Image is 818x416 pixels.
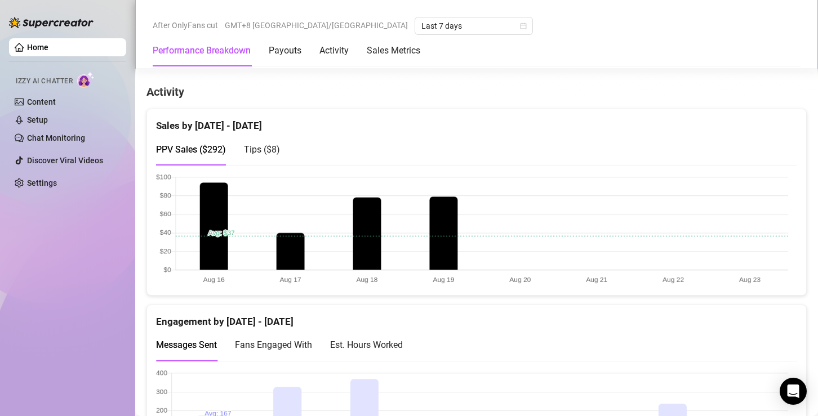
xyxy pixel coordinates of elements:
[269,44,301,57] div: Payouts
[146,84,807,100] h4: Activity
[27,133,85,142] a: Chat Monitoring
[421,17,526,34] span: Last 7 days
[153,44,251,57] div: Performance Breakdown
[244,144,280,155] span: Tips ( $8 )
[156,109,797,133] div: Sales by [DATE] - [DATE]
[225,17,408,34] span: GMT+8 [GEOGRAPHIC_DATA]/[GEOGRAPHIC_DATA]
[319,44,349,57] div: Activity
[156,339,217,350] span: Messages Sent
[9,17,94,28] img: logo-BBDzfeDw.svg
[27,156,103,165] a: Discover Viral Videos
[520,23,527,29] span: calendar
[235,339,312,350] span: Fans Engaged With
[367,44,420,57] div: Sales Metrics
[153,17,218,34] span: After OnlyFans cut
[780,378,807,405] div: Open Intercom Messenger
[77,71,95,88] img: AI Chatter
[27,178,57,187] a: Settings
[16,76,73,87] span: Izzy AI Chatter
[27,43,48,52] a: Home
[27,97,56,106] a: Content
[27,115,48,124] a: Setup
[156,144,226,155] span: PPV Sales ( $292 )
[330,338,403,352] div: Est. Hours Worked
[156,305,797,329] div: Engagement by [DATE] - [DATE]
